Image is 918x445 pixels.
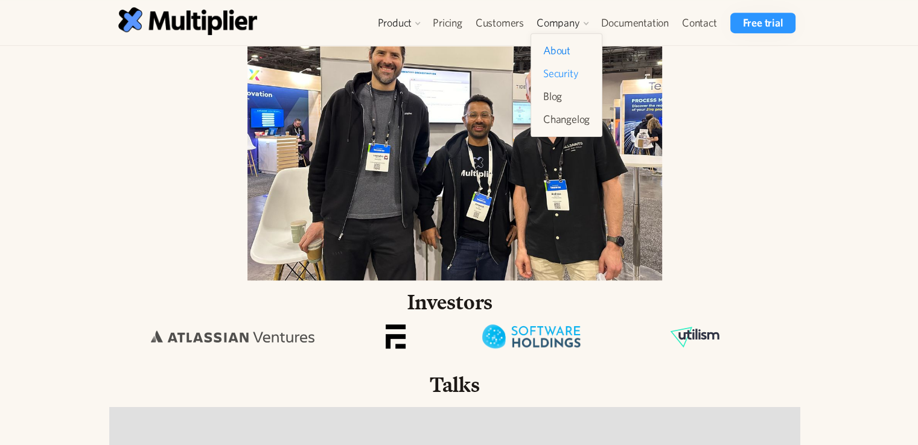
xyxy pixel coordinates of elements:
[469,13,531,33] a: Customers
[109,373,800,397] h2: Talks
[675,13,724,33] a: Contact
[538,40,594,62] a: About
[537,16,580,30] div: Company
[531,13,594,33] div: Company
[371,13,426,33] div: Product
[594,13,675,33] a: Documentation
[730,13,795,33] a: Free trial
[531,33,602,137] nav: Company
[538,63,594,84] a: Security
[377,16,412,30] div: Product
[538,86,594,107] a: Blog
[130,290,770,315] h2: Investors
[426,13,469,33] a: Pricing
[538,109,594,130] a: Changelog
